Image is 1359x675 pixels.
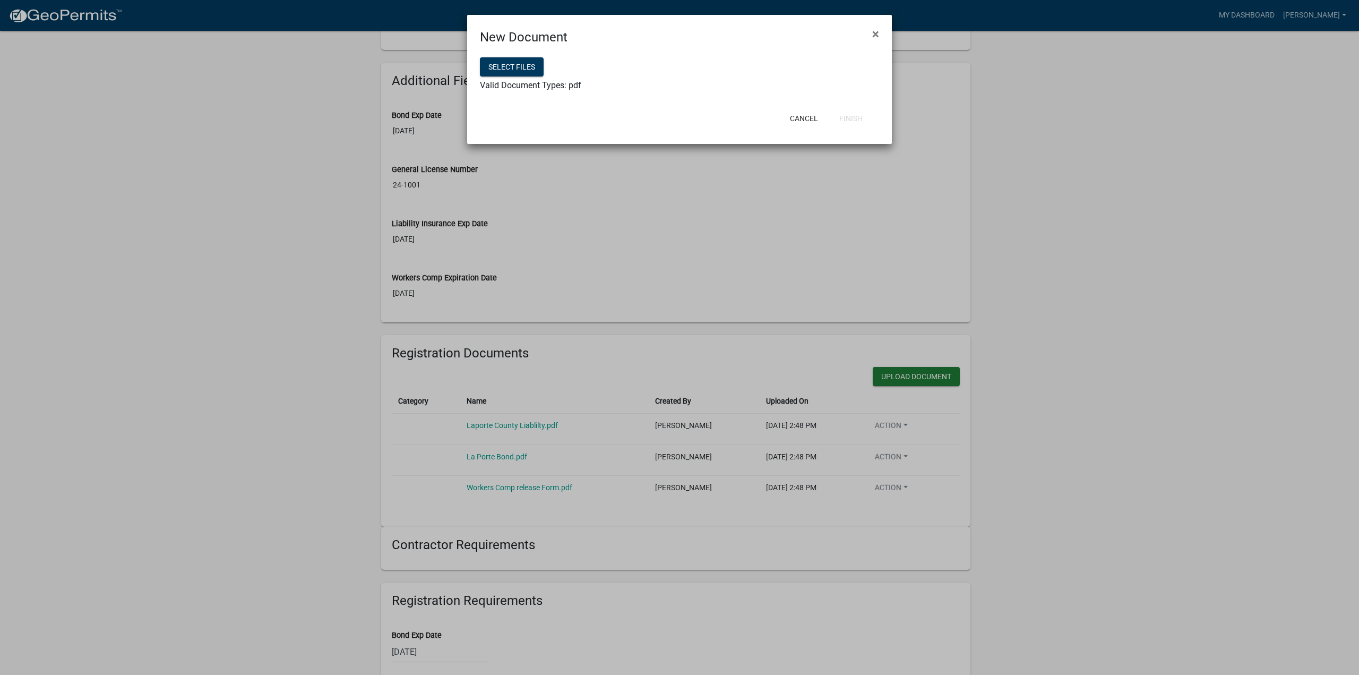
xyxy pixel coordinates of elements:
button: Cancel [781,109,827,128]
button: Close [864,19,888,49]
button: Finish [831,109,871,128]
h4: New Document [480,28,567,47]
span: Valid Document Types: pdf [480,80,581,90]
button: Select files [480,57,544,76]
span: × [872,27,879,41]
